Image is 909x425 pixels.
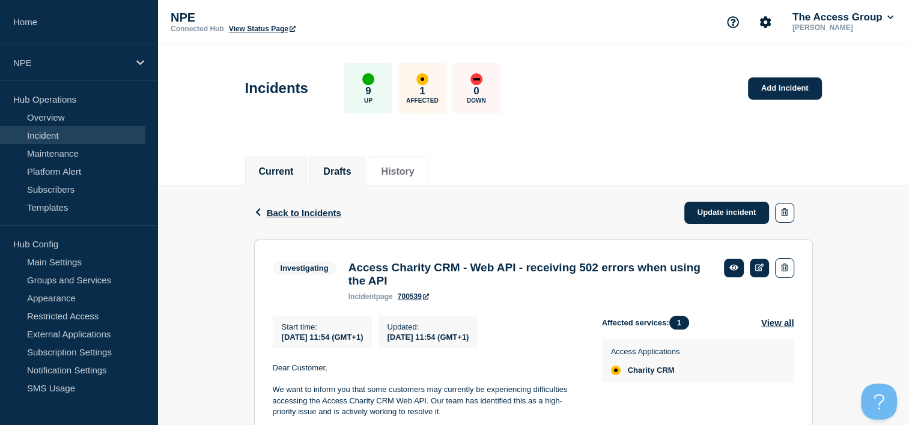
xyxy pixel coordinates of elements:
span: incident [348,292,376,301]
div: affected [416,73,428,85]
p: Down [467,97,486,104]
div: up [362,73,374,85]
button: Account settings [753,10,778,35]
p: Affected [406,97,438,104]
span: Back to Incidents [267,208,341,218]
button: The Access Group [790,11,896,23]
a: 700539 [398,292,429,301]
a: View Status Page [229,25,296,33]
span: [DATE] 11:54 (GMT+1) [282,333,363,342]
button: Support [720,10,746,35]
div: [DATE] 11:54 (GMT+1) [387,331,469,342]
p: [PERSON_NAME] [790,23,896,32]
p: NPE [171,11,411,25]
p: Connected Hub [171,25,224,33]
span: Charity CRM [628,366,675,375]
p: Updated : [387,322,469,331]
span: Affected services: [602,316,695,330]
button: Back to Incidents [254,208,341,218]
button: View all [761,316,794,330]
button: Current [259,166,294,177]
p: Up [364,97,372,104]
span: 1 [669,316,689,330]
div: down [470,73,482,85]
p: NPE [13,58,129,68]
p: page [348,292,393,301]
p: 0 [473,85,479,97]
p: We want to inform you that some customers may currently be experiencing difficulties accessing th... [273,384,583,417]
h3: Access Charity CRM - Web API - receiving 502 errors when using the API [348,261,712,288]
a: Update incident [684,202,770,224]
p: 1 [419,85,425,97]
iframe: Help Scout Beacon - Open [861,384,897,420]
button: Drafts [323,166,351,177]
p: Access Applications [611,347,680,356]
p: 9 [365,85,371,97]
a: Add incident [748,77,822,100]
h1: Incidents [245,80,308,97]
button: History [382,166,415,177]
p: Start time : [282,322,363,331]
span: Investigating [273,261,336,275]
p: Dear Customer, [273,363,583,373]
div: affected [611,366,621,375]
